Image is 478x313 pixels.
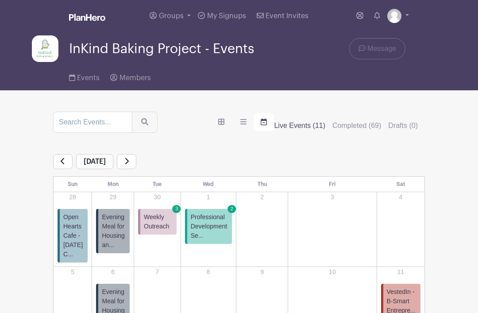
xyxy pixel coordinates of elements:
span: My Signups [207,12,246,19]
th: Tue [134,177,181,192]
a: Message [349,38,405,59]
p: 3 [289,193,376,202]
span: Professional Development Se... [191,213,228,240]
p: 2 [237,193,288,202]
span: Event Invites [266,12,308,19]
th: Mon [92,177,134,192]
span: [DATE] [76,154,113,169]
th: Fri [288,177,377,192]
p: 5 [54,267,91,277]
p: 7 [135,267,180,277]
th: Wed [181,177,236,192]
span: Groups [159,12,184,19]
a: Events [69,62,100,90]
a: Open Hearts Cafe - [DATE] C... [58,209,88,263]
div: order and view [211,113,274,131]
div: filters [274,120,425,131]
th: Thu [236,177,288,192]
span: 2 [227,205,236,213]
p: 8 [181,267,235,277]
span: Weekly Outreach [144,213,173,231]
p: 28 [54,193,91,202]
p: 1 [181,193,235,202]
a: Weekly Outreach 3 [138,209,177,235]
span: 3 [172,205,181,213]
input: Search Events... [53,112,132,133]
span: Evening Meal for Housing an... [102,213,126,250]
img: default-ce2991bfa6775e67f084385cd625a349d9dcbb7a52a09fb2fda1e96e2d18dcdb.png [387,9,401,23]
img: InKind-Logo.jpg [32,35,58,62]
th: Sun [54,177,92,192]
label: Live Events (11) [274,120,325,131]
p: 4 [378,193,424,202]
a: Evening Meal for Housing an... [96,209,130,253]
span: InKind Baking Project - Events [69,42,254,56]
p: 10 [289,267,376,277]
span: Open Hearts Cafe - [DATE] C... [63,213,84,259]
span: Message [367,43,396,54]
p: 6 [93,267,133,277]
p: 9 [237,267,288,277]
a: Professional Development Se... 2 [185,209,232,244]
span: Members [119,74,151,81]
label: Completed (69) [332,120,381,131]
img: logo_white-6c42ec7e38ccf1d336a20a19083b03d10ae64f83f12c07503d8b9e83406b4c7d.svg [69,14,105,21]
p: 30 [135,193,180,202]
p: 29 [93,193,133,202]
p: 11 [378,267,424,277]
a: Members [110,62,150,90]
span: Events [77,74,100,81]
th: Sat [377,177,425,192]
label: Drafts (0) [388,120,418,131]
